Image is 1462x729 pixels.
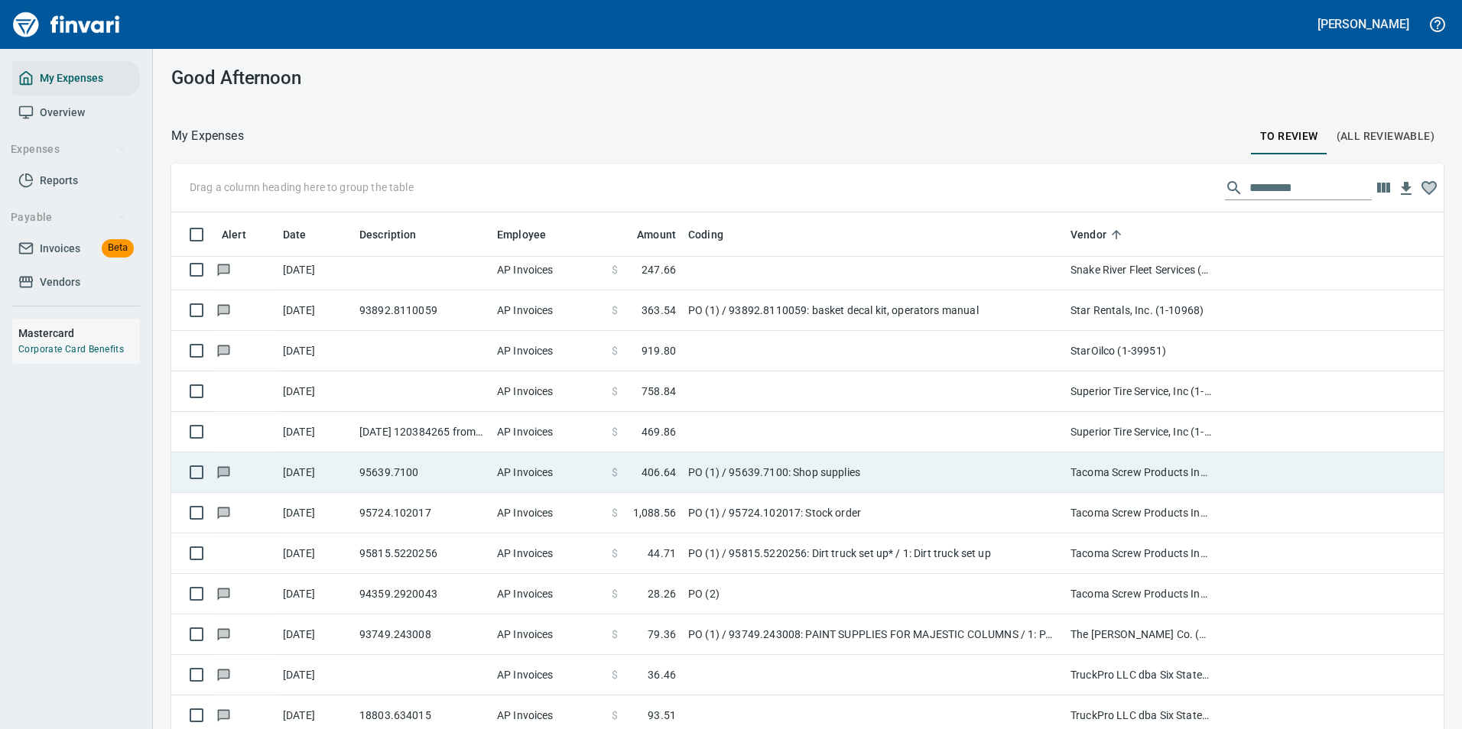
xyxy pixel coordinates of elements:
[1064,290,1217,331] td: Star Rentals, Inc. (1-10968)
[1064,614,1217,655] td: The [PERSON_NAME] Co. (1-10943)
[1064,574,1217,614] td: Tacoma Screw Products Inc (1-10999)
[612,384,618,399] span: $
[1071,225,1106,244] span: Vendor
[642,303,676,318] span: 363.54
[12,164,140,198] a: Reports
[9,6,124,43] img: Finvari
[277,412,353,452] td: [DATE]
[642,262,676,277] span: 247.66
[497,225,546,244] span: Employee
[222,225,266,244] span: Alert
[1064,452,1217,493] td: Tacoma Screw Products Inc (1-10999)
[648,586,676,601] span: 28.26
[612,505,618,520] span: $
[353,614,491,655] td: 93749.243008
[1260,127,1318,146] span: To Review
[1418,177,1441,199] button: Column choices favorited. Click to reset to default
[18,344,124,355] a: Corporate Card Benefits
[353,412,491,452] td: [DATE] 120384265 from Superior Tire Service, Inc (1-10991)
[40,239,80,258] span: Invoices
[637,225,676,244] span: Amount
[283,225,327,244] span: Date
[612,667,618,682] span: $
[612,627,618,642] span: $
[648,627,676,642] span: 79.36
[1064,250,1217,290] td: Snake River Fleet Services (1-39106)
[491,574,606,614] td: AP Invoices
[216,345,232,355] span: Has messages
[283,225,307,244] span: Date
[216,629,232,639] span: Has messages
[277,614,353,655] td: [DATE]
[617,225,676,244] span: Amount
[491,493,606,533] td: AP Invoices
[5,135,132,164] button: Expenses
[171,127,244,145] p: My Expenses
[688,225,723,244] span: Coding
[277,371,353,412] td: [DATE]
[612,708,618,723] span: $
[682,493,1064,533] td: PO (1) / 95724.102017: Stock order
[612,424,618,439] span: $
[353,452,491,493] td: 95639.7100
[216,305,232,315] span: Has messages
[612,546,618,561] span: $
[277,493,353,533] td: [DATE]
[612,586,618,601] span: $
[5,203,132,232] button: Payable
[1071,225,1126,244] span: Vendor
[216,710,232,720] span: Has messages
[497,225,566,244] span: Employee
[171,127,244,145] nav: breadcrumb
[648,667,676,682] span: 36.46
[353,290,491,331] td: 93892.8110059
[682,290,1064,331] td: PO (1) / 93892.8110059: basket decal kit, operators manual
[491,331,606,371] td: AP Invoices
[12,96,140,130] a: Overview
[1314,12,1413,36] button: [PERSON_NAME]
[642,343,676,358] span: 919.80
[612,343,618,358] span: $
[277,250,353,290] td: [DATE]
[353,533,491,574] td: 95815.5220256
[688,225,743,244] span: Coding
[277,574,353,614] td: [DATE]
[353,493,491,533] td: 95724.102017
[633,505,676,520] span: 1,088.56
[612,465,618,480] span: $
[11,140,126,159] span: Expenses
[491,412,606,452] td: AP Invoices
[102,239,134,257] span: Beta
[491,290,606,331] td: AP Invoices
[648,546,676,561] span: 44.71
[216,467,232,477] span: Has messages
[491,655,606,695] td: AP Invoices
[648,708,676,723] span: 93.51
[1064,493,1217,533] td: Tacoma Screw Products Inc (1-10999)
[682,533,1064,574] td: PO (1) / 95815.5220256: Dirt truck set up* / 1: Dirt truck set up
[1337,127,1434,146] span: (All Reviewable)
[18,325,140,342] h6: Mastercard
[682,614,1064,655] td: PO (1) / 93749.243008: PAINT SUPPLIES FOR MAJESTIC COLUMNS / 1: PAINT SUPPLIES FOR MAJESTIC COLUMNS
[222,225,246,244] span: Alert
[1064,412,1217,452] td: Superior Tire Service, Inc (1-10991)
[359,225,417,244] span: Description
[12,265,140,300] a: Vendors
[40,171,78,190] span: Reports
[642,384,676,399] span: 758.84
[1395,177,1418,200] button: Download Table
[277,533,353,574] td: [DATE]
[216,669,232,679] span: Has messages
[1317,16,1409,32] h5: [PERSON_NAME]
[491,452,606,493] td: AP Invoices
[491,371,606,412] td: AP Invoices
[642,424,676,439] span: 469.86
[1064,655,1217,695] td: TruckPro LLC dba Six States Distributors Inc (1-10953)
[353,574,491,614] td: 94359.2920043
[1064,371,1217,412] td: Superior Tire Service, Inc (1-10991)
[12,61,140,96] a: My Expenses
[171,67,571,89] h3: Good Afternoon
[216,588,232,598] span: Has messages
[40,69,103,88] span: My Expenses
[216,264,232,274] span: Has messages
